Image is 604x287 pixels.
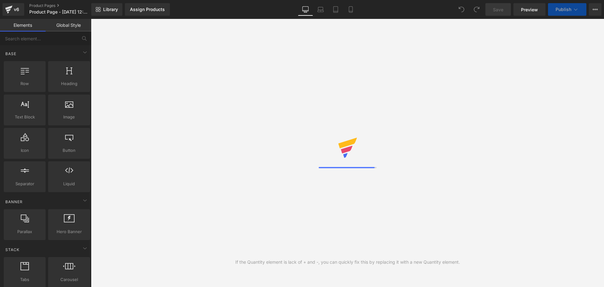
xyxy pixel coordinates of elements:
div: If the Quantity element is lack of + and -, you can quickly fix this by replacing it with a new Q... [235,259,460,266]
span: Stack [5,247,20,253]
div: Assign Products [130,7,165,12]
span: Liquid [50,181,88,187]
a: Global Style [46,19,91,32]
span: Hero Banner [50,228,88,235]
span: Row [6,80,44,87]
span: Publish [556,7,571,12]
span: Heading [50,80,88,87]
span: Product Page - [DATE] 12:09:07 [29,9,90,14]
span: Button [50,147,88,154]
a: Preview [513,3,545,16]
span: Separator [6,181,44,187]
span: Image [50,114,88,120]
span: Carousel [50,276,88,283]
button: Redo [470,3,483,16]
span: Parallax [6,228,44,235]
span: Text Block [6,114,44,120]
span: Preview [521,6,538,13]
a: v6 [3,3,24,16]
button: More [589,3,601,16]
span: Save [493,6,503,13]
div: v6 [13,5,20,14]
a: Laptop [313,3,328,16]
a: Tablet [328,3,343,16]
span: Banner [5,199,23,205]
span: Icon [6,147,44,154]
span: Library [103,7,118,12]
button: Publish [548,3,586,16]
a: New Library [91,3,122,16]
span: Tabs [6,276,44,283]
a: Desktop [298,3,313,16]
button: Undo [455,3,468,16]
a: Product Pages [29,3,102,8]
a: Mobile [343,3,358,16]
span: Base [5,51,17,57]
